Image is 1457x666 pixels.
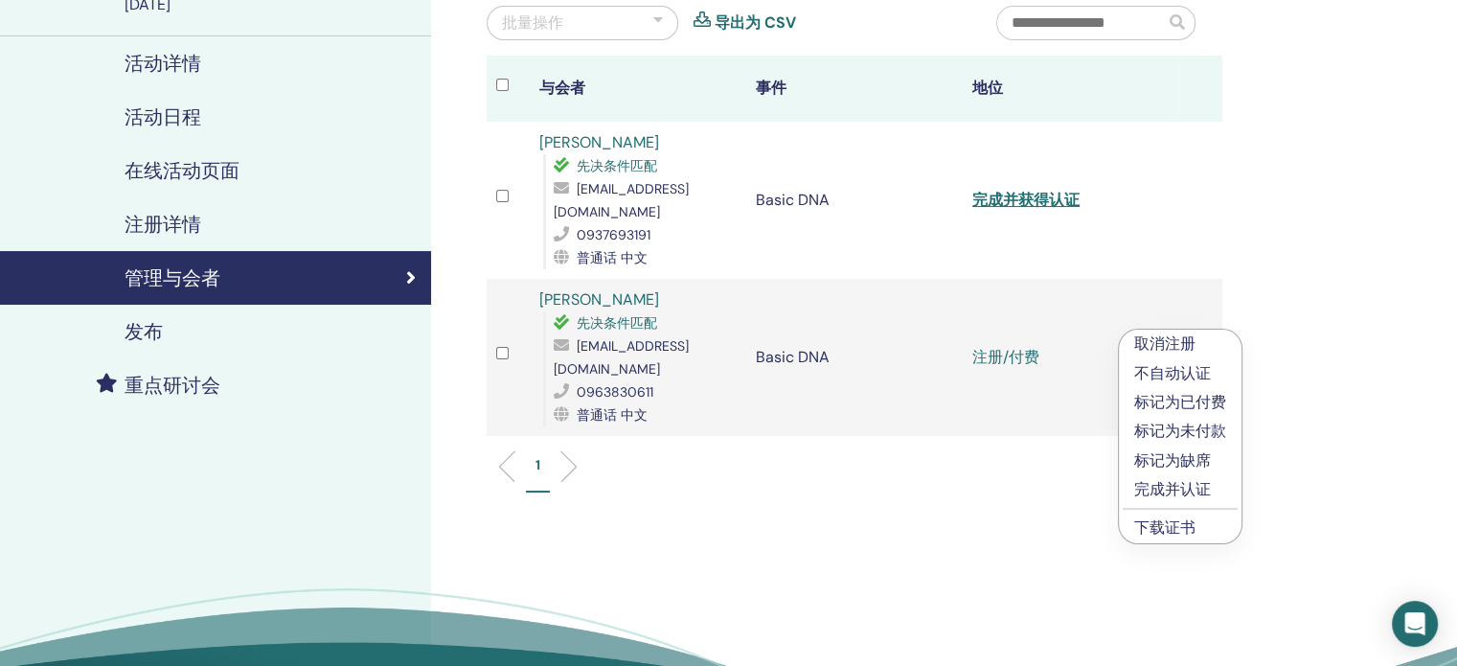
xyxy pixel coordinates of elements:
[715,11,796,34] a: 导出为 CSV
[1134,391,1226,414] p: 标记为已付费
[125,374,220,397] h4: 重点研讨会
[539,132,659,152] a: [PERSON_NAME]
[539,289,659,310] a: [PERSON_NAME]
[963,56,1179,122] th: 地位
[502,11,563,34] div: 批量操作
[577,383,653,401] span: 0963830611
[554,337,689,378] span: [EMAIL_ADDRESS][DOMAIN_NAME]
[577,226,650,243] span: 0937693191
[1134,517,1195,538] a: 下载证书
[1392,601,1438,647] div: Open Intercom Messenger
[1134,449,1226,472] p: 标记为缺席
[1134,333,1226,356] p: 取消注册
[125,320,163,343] h4: 发布
[1134,478,1226,501] p: 完成并认证
[577,314,657,332] span: 先决条件匹配
[1134,362,1226,385] p: 不自动认证
[530,56,746,122] th: 与会者
[746,122,963,279] td: Basic DNA
[125,105,201,128] h4: 活动日程
[746,279,963,436] td: Basic DNA
[1134,420,1226,443] p: 标记为未付款
[577,249,648,266] span: 普通话 中文
[125,52,201,75] h4: 活动详情
[746,56,963,122] th: 事件
[535,455,540,475] p: 1
[972,190,1080,210] a: 完成并获得认证
[125,159,239,182] h4: 在线活动页面
[125,266,220,289] h4: 管理与会者
[554,180,689,220] span: [EMAIL_ADDRESS][DOMAIN_NAME]
[577,406,648,424] span: 普通话 中文
[125,213,201,236] h4: 注册详情
[577,157,657,174] span: 先决条件匹配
